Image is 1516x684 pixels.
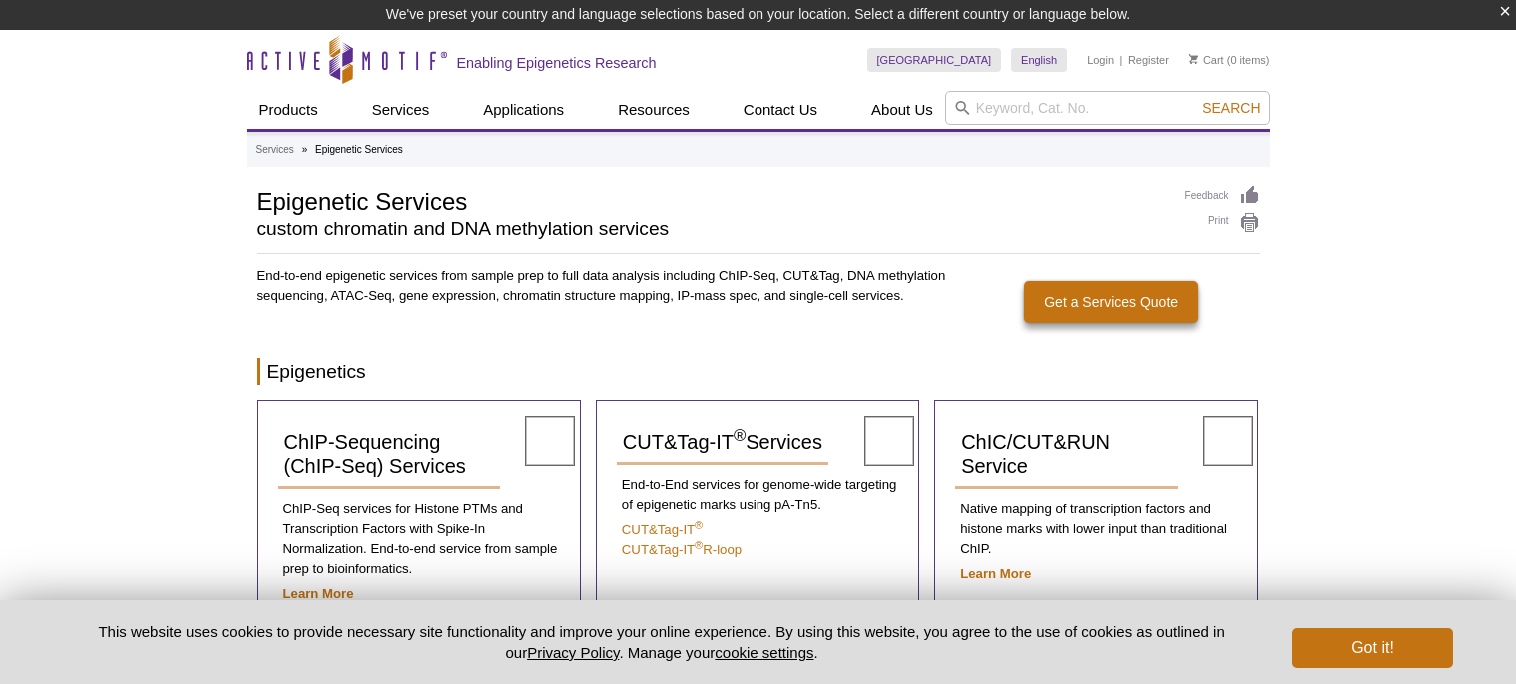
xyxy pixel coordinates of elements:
a: English [1011,48,1067,72]
button: cookie settings [715,644,813,661]
a: Applications [471,91,576,129]
button: Got it! [1292,628,1452,668]
span: Search [1202,100,1260,116]
a: ChIP-Sequencing (ChIP-Seq) Services [278,421,501,489]
a: CUT&Tag-IT® [622,522,703,537]
a: [GEOGRAPHIC_DATA] [867,48,1002,72]
a: Register [1128,53,1169,67]
a: Cart [1189,53,1224,67]
a: Get a Services Quote [1024,281,1198,323]
a: Learn More [960,566,1031,581]
span: ChIP-Sequencing (ChIP-Seq) Services [284,431,466,477]
span: CUT&Tag-IT Services [623,431,822,453]
img: Your Cart [1189,54,1198,64]
img: CUT&Tag-IT® Services [864,416,914,466]
p: End-to-end epigenetic services from sample prep to full data analysis including ChIP-Seq, CUT&Tag... [257,266,948,306]
a: CUT&Tag-IT®R-loop [622,542,742,557]
a: About Us [859,91,945,129]
sup: ® [695,539,703,551]
li: | [1120,48,1123,72]
p: End-to-End services for genome-wide targeting of epigenetic marks using pA-Tn5. [617,475,898,515]
h2: custom chromatin and DNA methylation services [257,220,1165,238]
input: Keyword, Cat. No. [945,91,1270,125]
a: Privacy Policy [527,644,619,661]
h2: Epigenetics [257,358,1260,385]
a: Learn More [283,586,354,601]
p: Native mapping of transcription factors and histone marks with lower input than traditional ChIP. [955,499,1237,559]
sup: ® [695,519,703,531]
a: Services [360,91,442,129]
img: ChIP-Seq Services [525,416,575,466]
li: » [302,144,308,155]
p: ChIP-Seq services for Histone PTMs and Transcription Factors with Spike-In Normalization. End-to-... [278,499,560,579]
a: ChIC/CUT&RUN Service [955,421,1178,489]
li: (0 items) [1189,48,1270,72]
sup: ® [734,427,746,446]
h1: Epigenetic Services [257,185,1165,215]
h2: Enabling Epigenetics Research [457,54,657,72]
a: Services [256,141,294,159]
img: ChIC/CUT&RUN Service [1203,416,1253,466]
a: Products [247,91,330,129]
button: Search [1196,99,1266,117]
li: Epigenetic Services [315,144,403,155]
a: Resources [606,91,702,129]
a: Print [1185,212,1260,234]
a: Contact Us [732,91,829,129]
a: CUT&Tag-IT®Services [617,421,828,465]
span: ChIC/CUT&RUN Service [961,431,1110,477]
p: This website uses cookies to provide necessary site functionality and improve your online experie... [64,621,1260,663]
a: Feedback [1185,185,1260,207]
a: Login [1087,53,1114,67]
